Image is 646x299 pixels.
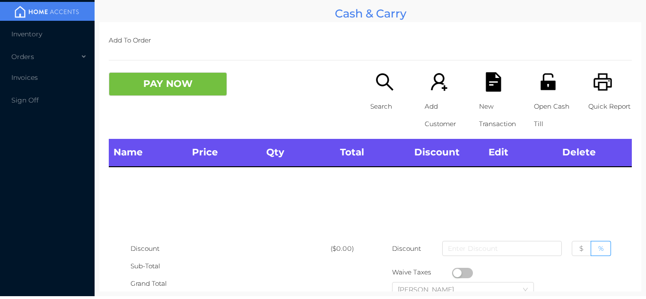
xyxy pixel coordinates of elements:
i: icon: unlock [539,72,558,92]
p: Add To Order [109,32,632,49]
span: Inventory [11,30,42,38]
th: Total [335,139,410,166]
p: Discount [392,240,412,257]
i: icon: file-text [484,72,503,92]
div: ($0.00) [331,240,370,257]
i: icon: user-add [429,72,449,92]
p: Add Customer [425,98,468,133]
input: Enter Discount [442,241,562,256]
th: Delete [558,139,632,166]
p: Open Cash Till [534,98,577,133]
span: Invoices [11,73,38,82]
th: Name [109,139,187,166]
span: % [598,244,603,253]
div: Discount [131,240,330,257]
div: Sub-Total [131,257,330,275]
th: Edit [484,139,558,166]
th: Qty [262,139,336,166]
span: Sign Off [11,96,39,104]
div: Cash & Carry [99,5,641,22]
span: $ [579,244,584,253]
button: PAY NOW [109,72,227,96]
p: Quick Report [588,98,632,115]
i: icon: printer [593,72,612,92]
div: Grand Total [131,275,330,292]
i: icon: search [375,72,394,92]
div: Waive Taxes [392,264,452,281]
img: mainBanner [11,5,82,19]
th: Price [187,139,262,166]
div: Daljeet [398,282,463,297]
th: Discount [410,139,484,166]
p: New Transaction [479,98,523,133]
p: Search [370,98,414,115]
i: icon: down [523,287,528,293]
